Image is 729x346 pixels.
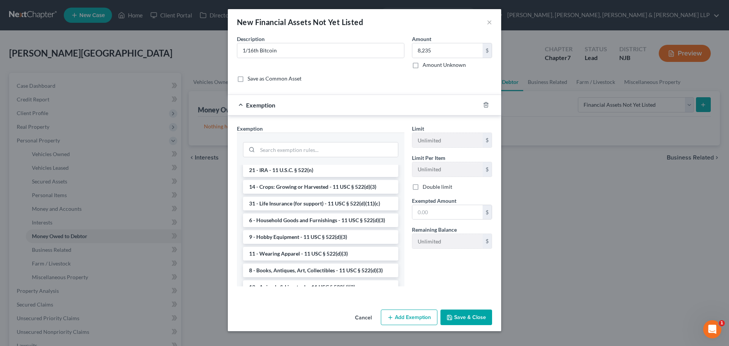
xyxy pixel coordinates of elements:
[483,133,492,147] div: $
[243,213,398,227] li: 6 - Household Goods and Furnishings - 11 USC § 522(d)(3)
[719,320,725,326] span: 1
[243,280,398,294] li: 13 - Animals & Livestock - 11 USC § 522(d)(3)
[237,36,265,42] span: Description
[412,43,483,58] input: 0.00
[703,320,721,338] iframe: Intercom live chat
[412,197,456,204] span: Exempted Amount
[381,310,437,325] button: Add Exemption
[483,205,492,220] div: $
[483,162,492,177] div: $
[243,247,398,261] li: 11 - Wearing Apparel - 11 USC § 522(d)(3)
[237,125,263,132] span: Exemption
[246,101,275,109] span: Exemption
[237,17,363,27] div: New Financial Assets Not Yet Listed
[237,43,404,58] input: Describe...
[349,310,378,325] button: Cancel
[412,125,424,132] span: Limit
[412,133,483,147] input: --
[483,234,492,248] div: $
[412,205,483,220] input: 0.00
[423,61,466,69] label: Amount Unknown
[243,197,398,210] li: 31 - Life Insurance (for support) - 11 USC § 522(d)(11)(c)
[412,234,483,248] input: --
[243,264,398,277] li: 8 - Books, Antiques, Art, Collectibles - 11 USC § 522(d)(3)
[412,35,431,43] label: Amount
[243,163,398,177] li: 21 - IRA - 11 U.S.C. § 522(n)
[412,154,445,162] label: Limit Per Item
[440,310,492,325] button: Save & Close
[487,17,492,27] button: ×
[423,183,452,191] label: Double limit
[257,142,398,157] input: Search exemption rules...
[412,162,483,177] input: --
[243,230,398,244] li: 9 - Hobby Equipment - 11 USC § 522(d)(3)
[248,75,301,82] label: Save as Common Asset
[483,43,492,58] div: $
[412,226,457,234] label: Remaining Balance
[243,180,398,194] li: 14 - Crops: Growing or Harvested - 11 USC § 522(d)(3)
